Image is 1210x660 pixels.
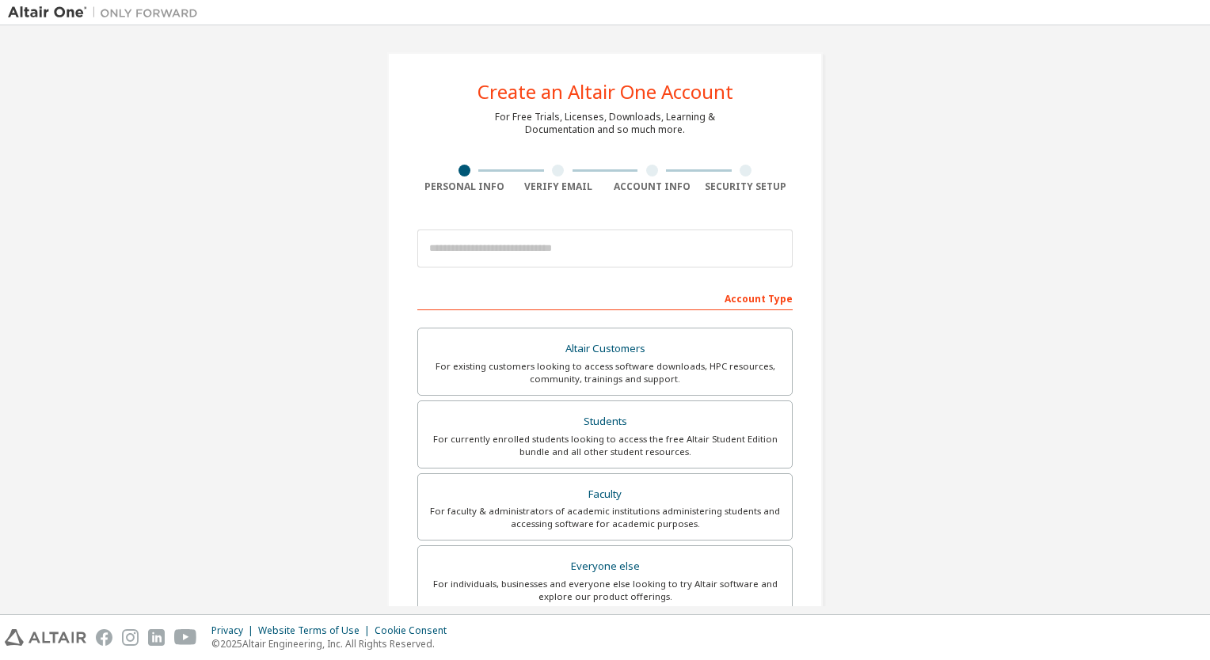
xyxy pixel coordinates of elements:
img: instagram.svg [122,629,139,646]
img: Altair One [8,5,206,21]
div: Personal Info [417,180,512,193]
div: Altair Customers [428,338,782,360]
div: For Free Trials, Licenses, Downloads, Learning & Documentation and so much more. [495,111,715,136]
img: linkedin.svg [148,629,165,646]
div: For faculty & administrators of academic institutions administering students and accessing softwa... [428,505,782,530]
img: youtube.svg [174,629,197,646]
div: For existing customers looking to access software downloads, HPC resources, community, trainings ... [428,360,782,385]
div: Account Info [605,180,699,193]
div: Cookie Consent [375,624,456,637]
div: Verify Email [512,180,606,193]
div: For currently enrolled students looking to access the free Altair Student Edition bundle and all ... [428,433,782,458]
div: Privacy [211,624,258,637]
div: Security Setup [699,180,793,193]
div: Website Terms of Use [258,624,375,637]
img: facebook.svg [96,629,112,646]
div: For individuals, businesses and everyone else looking to try Altair software and explore our prod... [428,578,782,603]
div: Everyone else [428,556,782,578]
div: Create an Altair One Account [478,82,733,101]
div: Students [428,411,782,433]
p: © 2025 Altair Engineering, Inc. All Rights Reserved. [211,637,456,651]
div: Account Type [417,285,793,310]
div: Faculty [428,484,782,506]
img: altair_logo.svg [5,629,86,646]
